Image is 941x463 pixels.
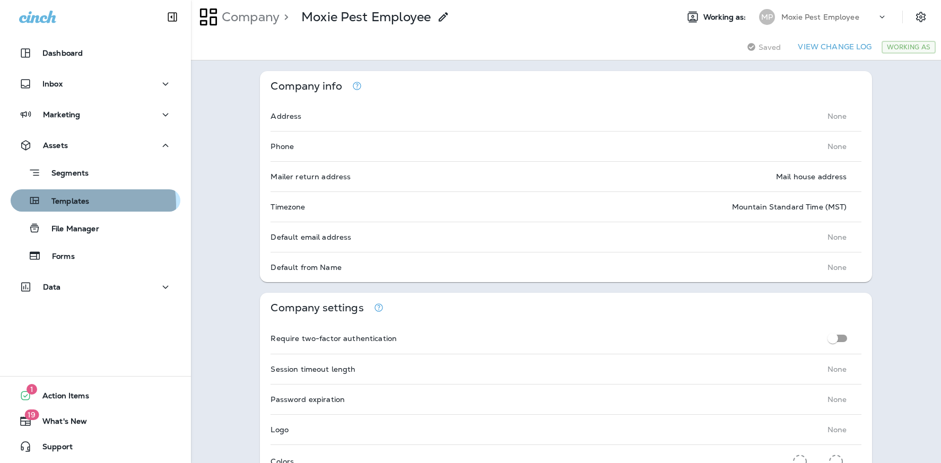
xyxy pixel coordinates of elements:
[32,391,89,404] span: Action Items
[271,233,351,241] p: Default email address
[301,9,431,25] p: Moxie Pest Employee
[43,141,68,150] p: Assets
[271,82,342,91] p: Company info
[732,203,847,211] p: Mountain Standard Time (MST)
[42,49,83,57] p: Dashboard
[41,197,89,207] p: Templates
[158,6,187,28] button: Collapse Sidebar
[271,112,301,120] p: Address
[41,169,89,179] p: Segments
[280,9,289,25] p: >
[271,172,351,181] p: Mailer return address
[781,13,859,21] p: Moxie Pest Employee
[217,9,280,25] p: Company
[776,172,847,181] p: Mail house address
[271,425,289,434] p: Logo
[11,189,180,212] button: Templates
[11,42,180,64] button: Dashboard
[11,161,180,184] button: Segments
[882,41,936,54] div: Working As
[43,283,61,291] p: Data
[32,442,73,455] span: Support
[271,263,341,272] p: Default from Name
[41,252,75,262] p: Forms
[827,233,847,241] p: None
[27,384,37,395] span: 1
[271,303,363,312] p: Company settings
[11,104,180,125] button: Marketing
[11,436,180,457] button: Support
[41,224,99,234] p: File Manager
[759,9,775,25] div: MP
[43,110,80,119] p: Marketing
[271,395,345,404] p: Password expiration
[11,73,180,94] button: Inbox
[827,425,847,434] p: None
[827,395,847,404] p: None
[271,365,355,373] p: Session timeout length
[759,43,781,51] span: Saved
[911,7,930,27] button: Settings
[271,142,294,151] p: Phone
[827,142,847,151] p: None
[11,244,180,267] button: Forms
[703,13,748,22] span: Working as:
[11,276,180,298] button: Data
[827,112,847,120] p: None
[11,410,180,432] button: 19What's New
[11,135,180,156] button: Assets
[271,334,397,343] p: Require two-factor authentication
[11,217,180,239] button: File Manager
[794,39,876,55] button: View Change Log
[827,263,847,272] p: None
[24,409,39,420] span: 19
[271,203,305,211] p: Timezone
[32,417,87,430] span: What's New
[42,80,63,88] p: Inbox
[11,385,180,406] button: 1Action Items
[827,365,847,373] p: None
